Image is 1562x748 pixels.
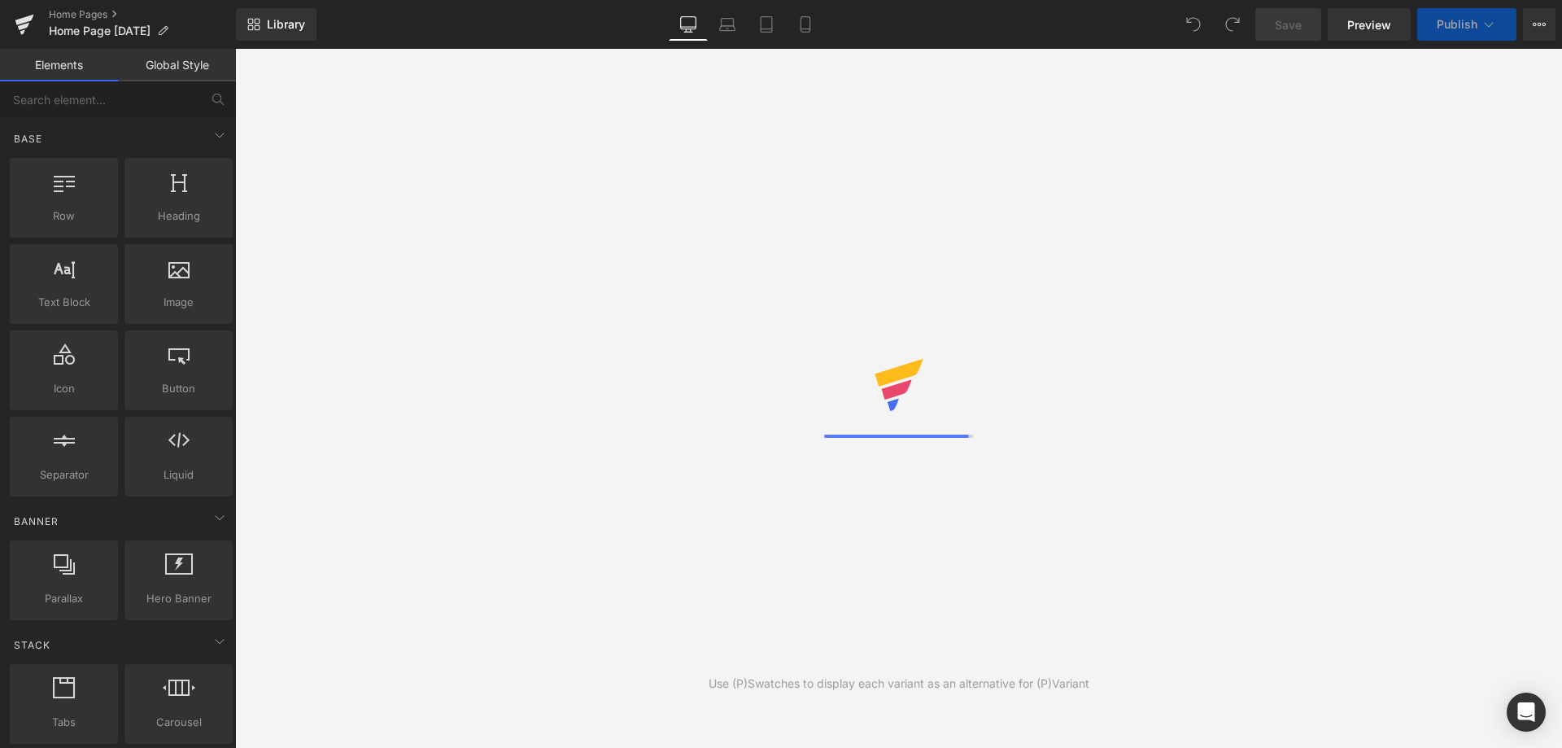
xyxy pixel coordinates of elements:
div: Open Intercom Messenger [1507,693,1546,732]
button: Publish [1417,8,1516,41]
a: New Library [236,8,316,41]
span: Tabs [15,714,113,731]
span: Banner [12,514,60,529]
div: Use (P)Swatches to display each variant as an alternative for (P)Variant [709,675,1089,693]
a: Tablet [747,8,786,41]
span: Icon [15,380,113,397]
span: Preview [1347,16,1391,33]
button: More [1523,8,1555,41]
span: Carousel [129,714,228,731]
span: Save [1275,16,1302,33]
button: Redo [1216,8,1249,41]
span: Text Block [15,294,113,311]
span: Stack [12,637,52,653]
span: Button [129,380,228,397]
span: Home Page [DATE] [49,24,151,37]
span: Image [129,294,228,311]
span: Parallax [15,590,113,607]
button: Undo [1177,8,1210,41]
span: Liquid [129,466,228,483]
span: Hero Banner [129,590,228,607]
span: Heading [129,208,228,225]
a: Mobile [786,8,825,41]
a: Global Style [118,49,236,81]
span: Library [267,17,305,32]
span: Base [12,131,44,147]
span: Publish [1437,18,1477,31]
a: Home Pages [49,8,236,21]
span: Separator [15,466,113,483]
span: Row [15,208,113,225]
a: Laptop [708,8,747,41]
a: Preview [1328,8,1411,41]
a: Desktop [669,8,708,41]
